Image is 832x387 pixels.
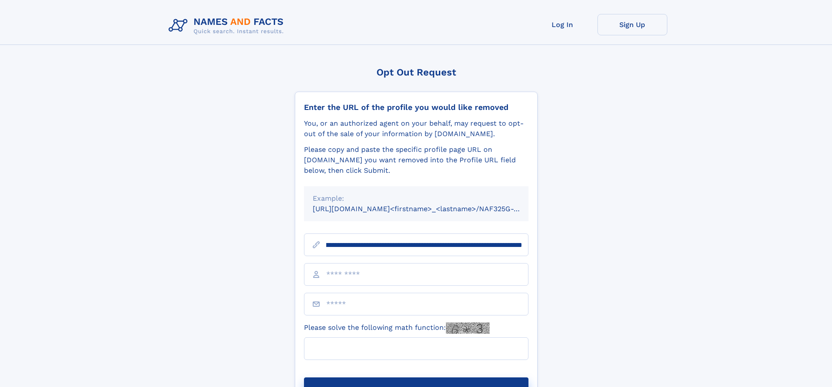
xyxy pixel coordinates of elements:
[304,144,528,176] div: Please copy and paste the specific profile page URL on [DOMAIN_NAME] you want removed into the Pr...
[304,118,528,139] div: You, or an authorized agent on your behalf, may request to opt-out of the sale of your informatio...
[304,322,490,334] label: Please solve the following math function:
[295,67,538,78] div: Opt Out Request
[304,103,528,112] div: Enter the URL of the profile you would like removed
[165,14,291,38] img: Logo Names and Facts
[597,14,667,35] a: Sign Up
[528,14,597,35] a: Log In
[313,193,520,204] div: Example:
[313,205,545,213] small: [URL][DOMAIN_NAME]<firstname>_<lastname>/NAF325G-xxxxxxxx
